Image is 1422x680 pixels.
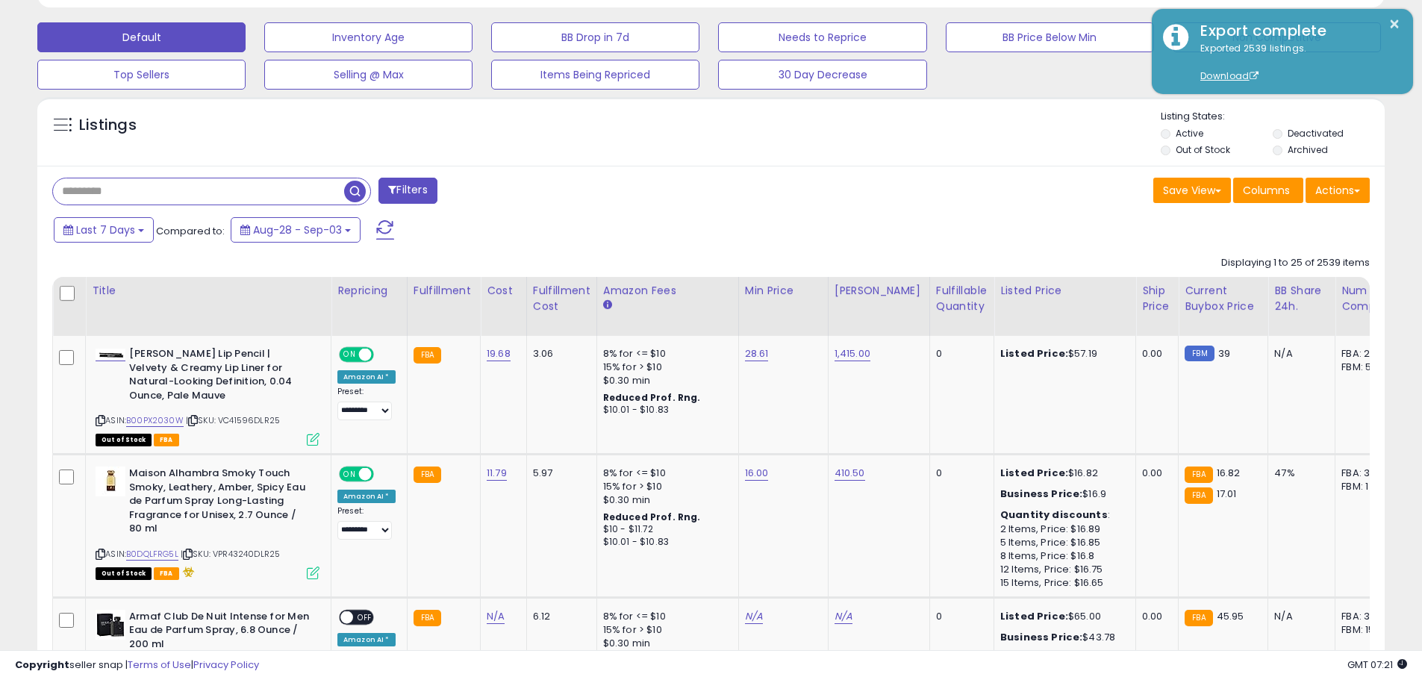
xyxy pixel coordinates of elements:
[1341,283,1396,314] div: Num of Comp.
[745,466,769,481] a: 16.00
[1218,346,1230,361] span: 39
[1274,283,1329,314] div: BB Share 24h.
[936,347,982,361] div: 0
[603,523,727,536] div: $10 - $11.72
[533,610,585,623] div: 6.12
[1341,361,1391,374] div: FBM: 5
[603,467,727,480] div: 8% for <= $10
[1274,610,1323,623] div: N/A
[414,347,441,364] small: FBA
[603,299,612,312] small: Amazon Fees.
[1000,576,1124,590] div: 15 Items, Price: $16.65
[1000,283,1129,299] div: Listed Price
[603,347,727,361] div: 8% for <= $10
[1388,15,1400,34] button: ×
[1288,143,1328,156] label: Archived
[96,467,319,578] div: ASIN:
[745,283,822,299] div: Min Price
[264,22,473,52] button: Inventory Age
[96,349,125,360] img: 21q7FpUpxnL._SL40_.jpg
[603,374,727,387] div: $0.30 min
[79,115,137,136] h5: Listings
[603,511,701,523] b: Reduced Prof. Rng.
[372,349,396,361] span: OFF
[603,361,727,374] div: 15% for > $10
[718,60,926,90] button: 30 Day Decrease
[1142,467,1167,480] div: 0.00
[603,283,732,299] div: Amazon Fees
[1189,20,1402,42] div: Export complete
[946,22,1154,52] button: BB Price Below Min
[1000,487,1124,501] div: $16.9
[15,658,259,673] div: seller snap | |
[181,548,280,560] span: | SKU: VPR43240DLR25
[603,391,701,404] b: Reduced Prof. Rng.
[603,610,727,623] div: 8% for <= $10
[126,548,178,561] a: B0DQLFRG5L
[1189,42,1402,84] div: Exported 2539 listings.
[337,506,396,540] div: Preset:
[96,567,152,580] span: All listings that are currently out of stock and unavailable for purchase on Amazon
[1000,536,1124,549] div: 5 Items, Price: $16.85
[1347,658,1407,672] span: 2025-09-11 07:21 GMT
[1000,487,1082,501] b: Business Price:
[603,480,727,493] div: 15% for > $10
[1153,178,1231,203] button: Save View
[1000,466,1068,480] b: Listed Price:
[414,610,441,626] small: FBA
[835,609,852,624] a: N/A
[936,610,982,623] div: 0
[37,22,246,52] button: Default
[745,609,763,624] a: N/A
[491,22,699,52] button: BB Drop in 7d
[1185,487,1212,504] small: FBA
[1000,609,1068,623] b: Listed Price:
[1185,610,1212,626] small: FBA
[1217,466,1241,480] span: 16.82
[1000,610,1124,623] div: $65.00
[337,490,396,503] div: Amazon AI *
[487,466,507,481] a: 11.79
[1341,347,1391,361] div: FBA: 2
[378,178,437,204] button: Filters
[186,414,280,426] span: | SKU: VC41596DLR25
[54,217,154,243] button: Last 7 Days
[96,467,125,496] img: 31GrgI298ZL._SL40_.jpg
[1341,610,1391,623] div: FBA: 3
[1341,480,1391,493] div: FBM: 1
[92,283,325,299] div: Title
[1185,283,1262,314] div: Current Buybox Price
[37,60,246,90] button: Top Sellers
[154,567,179,580] span: FBA
[1217,487,1237,501] span: 17.01
[487,346,511,361] a: 19.68
[1274,467,1323,480] div: 47%
[1000,631,1124,644] div: $43.78
[231,217,361,243] button: Aug-28 - Sep-03
[1341,467,1391,480] div: FBA: 3
[353,611,377,623] span: OFF
[414,283,474,299] div: Fulfillment
[603,404,727,417] div: $10.01 - $10.83
[1176,127,1203,140] label: Active
[1288,127,1344,140] label: Deactivated
[1000,549,1124,563] div: 8 Items, Price: $16.8
[340,468,359,481] span: ON
[96,610,125,640] img: 41uXXDqaZAL._SL40_.jpg
[1000,346,1068,361] b: Listed Price:
[372,468,396,481] span: OFF
[1200,69,1259,82] a: Download
[1274,347,1323,361] div: N/A
[603,623,727,637] div: 15% for > $10
[129,610,311,655] b: Armaf Club De Nuit Intense for Men Eau de Parfum Spray, 6.8 Ounce / 200 ml
[1243,183,1290,198] span: Columns
[337,633,396,646] div: Amazon AI *
[1185,346,1214,361] small: FBM
[1176,143,1230,156] label: Out of Stock
[253,222,342,237] span: Aug-28 - Sep-03
[179,567,195,577] i: hazardous material
[936,467,982,480] div: 0
[76,222,135,237] span: Last 7 Days
[414,467,441,483] small: FBA
[337,283,401,299] div: Repricing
